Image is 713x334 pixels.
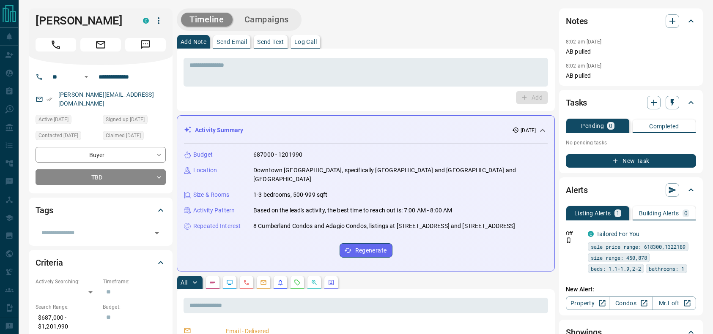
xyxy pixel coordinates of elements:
[181,13,233,27] button: Timeline
[253,222,516,231] p: 8 Cumberland Condos and Adagio Condos, listings at [STREET_ADDRESS] and [STREET_ADDRESS]
[591,264,641,273] span: beds: 1.1-1.9,2-2
[328,279,335,286] svg: Agent Actions
[36,115,99,127] div: Sat Aug 09 2025
[193,166,217,175] p: Location
[243,279,250,286] svg: Calls
[566,237,572,243] svg: Push Notification Only
[143,18,149,24] div: condos.ca
[103,278,166,285] p: Timeframe:
[574,210,611,216] p: Listing Alerts
[236,13,297,27] button: Campaigns
[103,303,166,311] p: Budget:
[209,279,216,286] svg: Notes
[81,72,91,82] button: Open
[58,91,154,107] a: [PERSON_NAME][EMAIL_ADDRESS][DOMAIN_NAME]
[38,115,69,124] span: Active [DATE]
[566,180,696,200] div: Alerts
[566,11,696,31] div: Notes
[591,242,686,251] span: sale price range: 618300,1322189
[649,264,684,273] span: bathrooms: 1
[36,169,166,185] div: TBD
[566,92,696,113] div: Tasks
[36,131,99,143] div: Sat Aug 09 2025
[257,39,284,45] p: Send Text
[193,150,213,159] p: Budget
[36,256,63,269] h2: Criteria
[684,210,688,216] p: 0
[226,279,233,286] svg: Lead Browsing Activity
[566,154,696,168] button: New Task
[616,210,620,216] p: 1
[260,279,267,286] svg: Emails
[36,204,53,217] h2: Tags
[566,136,696,149] p: No pending tasks
[193,206,235,215] p: Activity Pattern
[596,231,639,237] a: Tailored For You
[80,38,121,52] span: Email
[36,38,76,52] span: Call
[253,150,302,159] p: 687000 - 1201990
[253,190,327,199] p: 1-3 bedrooms, 500-999 sqft
[277,279,284,286] svg: Listing Alerts
[566,14,588,28] h2: Notes
[653,296,696,310] a: Mr.Loft
[649,123,679,129] p: Completed
[566,96,587,109] h2: Tasks
[566,71,696,80] p: AB pulled
[181,280,187,285] p: All
[36,253,166,273] div: Criteria
[294,279,301,286] svg: Requests
[184,122,548,138] div: Activity Summary[DATE]
[36,147,166,163] div: Buyer
[294,39,317,45] p: Log Call
[566,47,696,56] p: AB pulled
[591,253,647,262] span: size range: 450,878
[581,123,604,129] p: Pending
[566,230,583,237] p: Off
[253,206,452,215] p: Based on the lead's activity, the best time to reach out is: 7:00 AM - 8:00 AM
[566,183,588,197] h2: Alerts
[566,39,602,45] p: 8:02 am [DATE]
[566,63,602,69] p: 8:02 am [DATE]
[181,39,206,45] p: Add Note
[193,190,230,199] p: Size & Rooms
[195,126,243,135] p: Activity Summary
[253,166,548,184] p: Downtown [GEOGRAPHIC_DATA], specifically [GEOGRAPHIC_DATA] and [GEOGRAPHIC_DATA] and [GEOGRAPHIC_...
[103,115,166,127] div: Sat Aug 09 2025
[36,14,130,27] h1: [PERSON_NAME]
[588,231,594,237] div: condos.ca
[106,131,141,140] span: Claimed [DATE]
[193,222,241,231] p: Repeated Interest
[217,39,247,45] p: Send Email
[311,279,318,286] svg: Opportunities
[521,127,536,134] p: [DATE]
[639,210,679,216] p: Building Alerts
[36,278,99,285] p: Actively Searching:
[609,123,612,129] p: 0
[47,96,52,102] svg: Email Verified
[38,131,78,140] span: Contacted [DATE]
[36,200,166,220] div: Tags
[36,311,99,334] p: $687,000 - $1,201,990
[566,285,696,294] p: New Alert:
[36,303,99,311] p: Search Range:
[566,296,609,310] a: Property
[151,227,163,239] button: Open
[125,38,166,52] span: Message
[609,296,653,310] a: Condos
[340,243,392,258] button: Regenerate
[103,131,166,143] div: Sat Aug 09 2025
[106,115,145,124] span: Signed up [DATE]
